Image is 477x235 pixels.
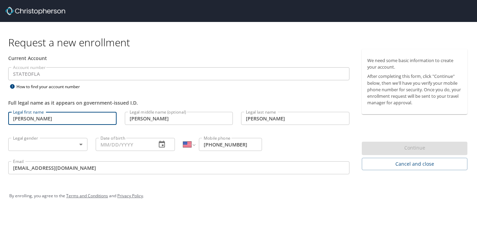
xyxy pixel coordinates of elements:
p: We need some basic information to create your account. [367,57,462,70]
input: Enter phone number [199,138,262,151]
a: Terms and Conditions [66,193,108,199]
div: By enrolling, you agree to the and . [9,187,468,204]
h1: Request a new enrollment [8,36,473,49]
span: Cancel and close [367,160,462,168]
div: How to find your account number [8,82,94,91]
a: Privacy Policy [117,193,143,199]
button: Cancel and close [362,158,467,171]
div: Current Account [8,55,349,62]
div: ​ [8,138,87,151]
img: cbt logo [5,7,65,15]
div: Full legal name as it appears on government-issued I.D. [8,99,349,106]
p: After completing this form, click "Continue" below, then we'll have you verify your mobile phone ... [367,73,462,106]
input: MM/DD/YYYY [96,138,151,151]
